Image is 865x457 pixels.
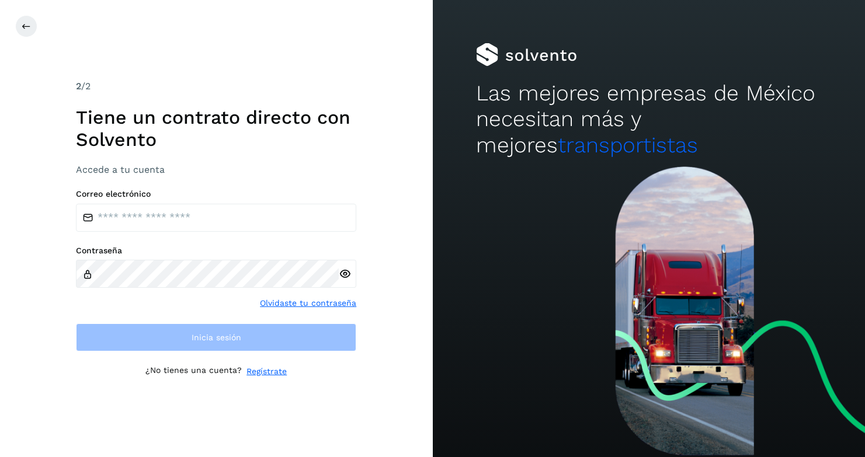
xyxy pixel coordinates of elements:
a: Olvidaste tu contraseña [260,297,356,309]
span: transportistas [558,132,698,158]
label: Contraseña [76,246,356,256]
p: ¿No tienes una cuenta? [145,365,242,378]
h1: Tiene un contrato directo con Solvento [76,106,356,151]
label: Correo electrónico [76,189,356,199]
h2: Las mejores empresas de México necesitan más y mejores [476,81,822,158]
a: Regístrate [246,365,287,378]
h3: Accede a tu cuenta [76,164,356,175]
span: Inicia sesión [192,333,241,341]
span: 2 [76,81,81,92]
button: Inicia sesión [76,323,356,351]
div: /2 [76,79,356,93]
